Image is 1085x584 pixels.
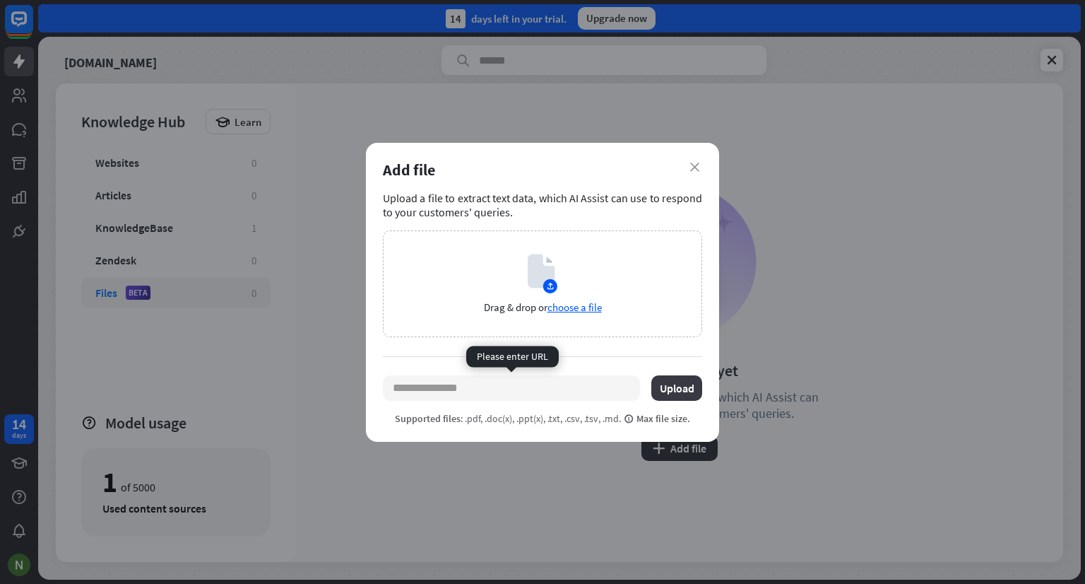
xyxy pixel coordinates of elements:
button: Upload [651,375,702,401]
div: Upload a file to extract text data, which AI Assist can use to respond to your customers' queries. [383,191,702,219]
div: Add file [383,160,702,180]
span: Max file size. [624,412,690,425]
p: : .pdf, .doc(x), .ppt(x), .txt, .csv, .tsv, .md. [395,412,690,425]
button: Open LiveChat chat widget [11,6,54,48]
div: Please enter URL [466,346,559,368]
i: close [690,163,699,172]
span: choose a file [547,300,602,314]
p: Drag & drop or [484,300,602,314]
span: Supported files [395,412,461,425]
